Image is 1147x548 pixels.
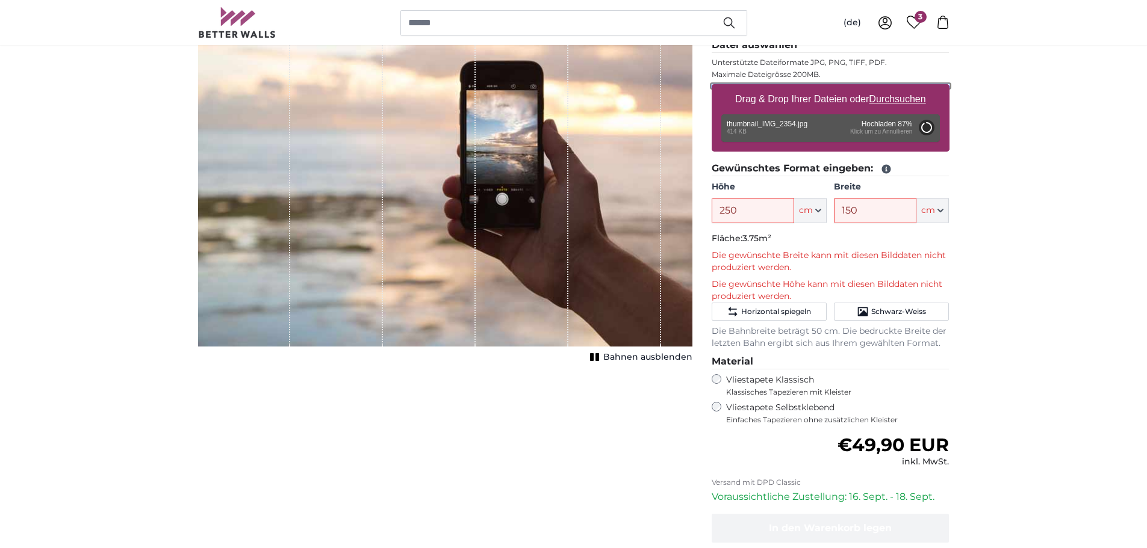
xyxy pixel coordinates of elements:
label: Drag & Drop Ihrer Dateien oder [730,87,931,111]
button: cm [794,198,827,223]
p: Fläche: [712,233,950,245]
span: Bahnen ausblenden [603,351,692,363]
label: Vliestapete Klassisch [726,374,939,397]
label: Vliestapete Selbstklebend [726,402,950,425]
label: Breite [834,181,949,193]
p: Maximale Dateigrösse 200MB. [712,70,950,79]
span: Horizontal spiegeln [741,307,811,316]
legend: Material [712,354,950,369]
span: In den Warenkorb legen [769,522,892,534]
label: Höhe [712,181,827,193]
span: 3 [915,11,927,23]
span: 3.75m² [742,233,771,244]
button: In den Warenkorb legen [712,514,950,543]
span: Klassisches Tapezieren mit Kleister [726,387,939,397]
p: Unterstützte Dateiformate JPG, PNG, TIFF, PDF. [712,58,950,67]
button: cm [916,198,949,223]
p: Die gewünschte Höhe kann mit diesen Bilddaten nicht produziert werden. [712,279,950,303]
legend: Gewünschtes Format eingeben: [712,161,950,176]
span: cm [921,205,935,217]
span: cm [799,205,813,217]
span: €49,90 EUR [838,434,949,456]
span: Einfaches Tapezieren ohne zusätzlichen Kleister [726,415,950,425]
p: Die Bahnbreite beträgt 50 cm. Die bedruckte Breite der letzten Bahn ergibt sich aus Ihrem gewählt... [712,325,950,349]
img: Betterwalls [198,7,276,38]
button: (de) [834,12,871,34]
p: Die gewünschte Breite kann mit diesen Bilddaten nicht produziert werden. [712,250,950,274]
div: inkl. MwSt. [838,456,949,468]
button: Schwarz-Weiss [834,303,949,321]
button: Bahnen ausblenden [586,349,692,366]
p: Versand mit DPD Classic [712,478,950,487]
p: Voraussichtliche Zustellung: 16. Sept. - 18. Sept. [712,490,950,504]
legend: Datei auswählen [712,38,950,53]
button: Horizontal spiegeln [712,303,827,321]
span: Schwarz-Weiss [871,307,926,316]
u: Durchsuchen [869,94,925,104]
